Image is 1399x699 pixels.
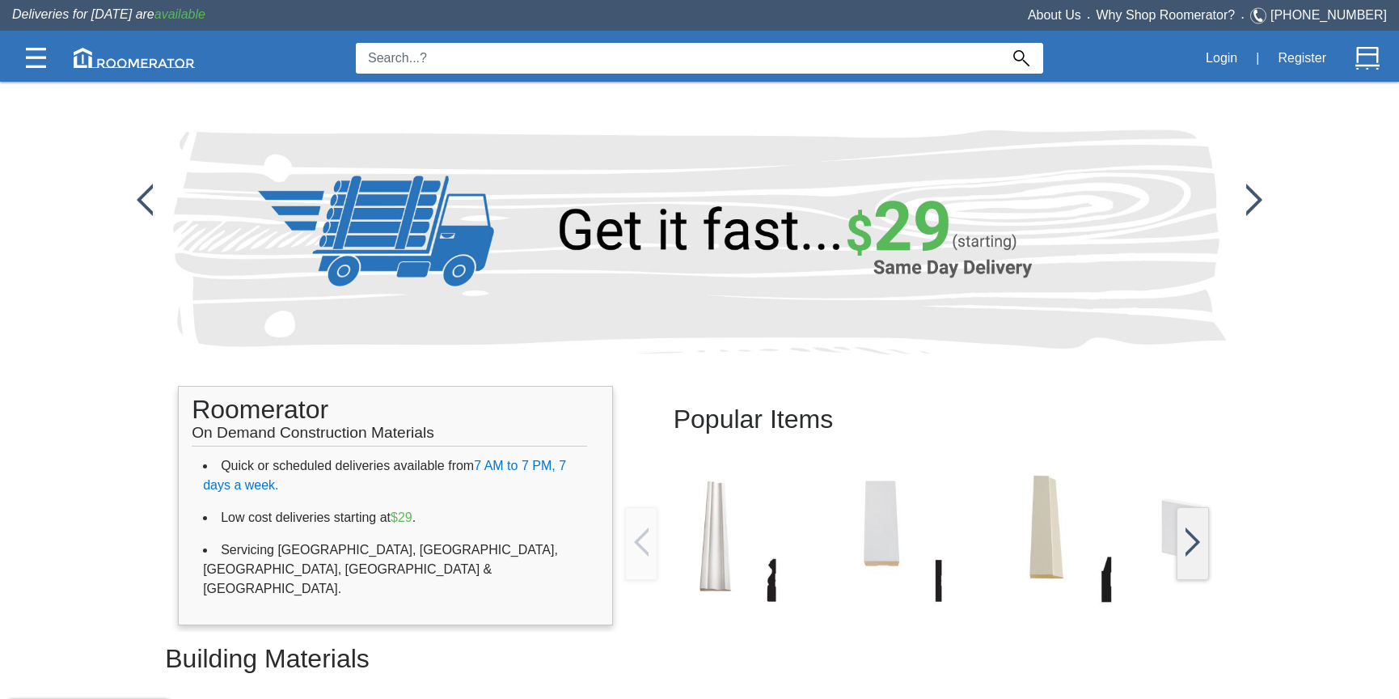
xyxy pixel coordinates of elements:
[1270,8,1387,22] a: [PHONE_NUMBER]
[137,184,153,216] img: /app/images/Buttons/favicon.jpg
[634,527,649,557] img: /app/images/Buttons/favicon.jpg
[1142,465,1283,607] img: /app/images/Buttons/favicon.jpg
[192,387,586,447] h1: Roomerator
[1250,6,1270,26] img: Telephone.svg
[1013,50,1029,66] img: Search_Icon.svg
[1028,8,1081,22] a: About Us
[1355,46,1380,70] img: Cart.svg
[1246,40,1269,76] div: |
[674,392,1160,447] h2: Popular Items
[74,48,195,68] img: roomerator-logo.svg
[356,43,1000,74] input: Search...?
[1097,8,1236,22] a: Why Shop Roomerator?
[154,7,205,21] span: available
[1235,14,1250,21] span: •
[203,534,587,605] li: Servicing [GEOGRAPHIC_DATA], [GEOGRAPHIC_DATA], [GEOGRAPHIC_DATA], [GEOGRAPHIC_DATA] & [GEOGRAPHI...
[976,465,1118,607] img: /app/images/Buttons/favicon.jpg
[1081,14,1097,21] span: •
[1197,41,1246,75] button: Login
[26,48,46,68] img: Categories.svg
[1186,527,1200,557] img: /app/images/Buttons/favicon.jpg
[1246,184,1262,216] img: /app/images/Buttons/favicon.jpg
[165,632,1234,686] h2: Building Materials
[192,416,434,441] span: On Demand Construction Materials
[203,450,587,502] li: Quick or scheduled deliveries available from
[391,510,412,524] span: $29
[645,465,786,607] img: /app/images/Buttons/favicon.jpg
[1269,41,1335,75] button: Register
[810,465,952,607] img: /app/images/Buttons/favicon.jpg
[203,502,587,534] li: Low cost deliveries starting at .
[12,7,205,21] span: Deliveries for [DATE] are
